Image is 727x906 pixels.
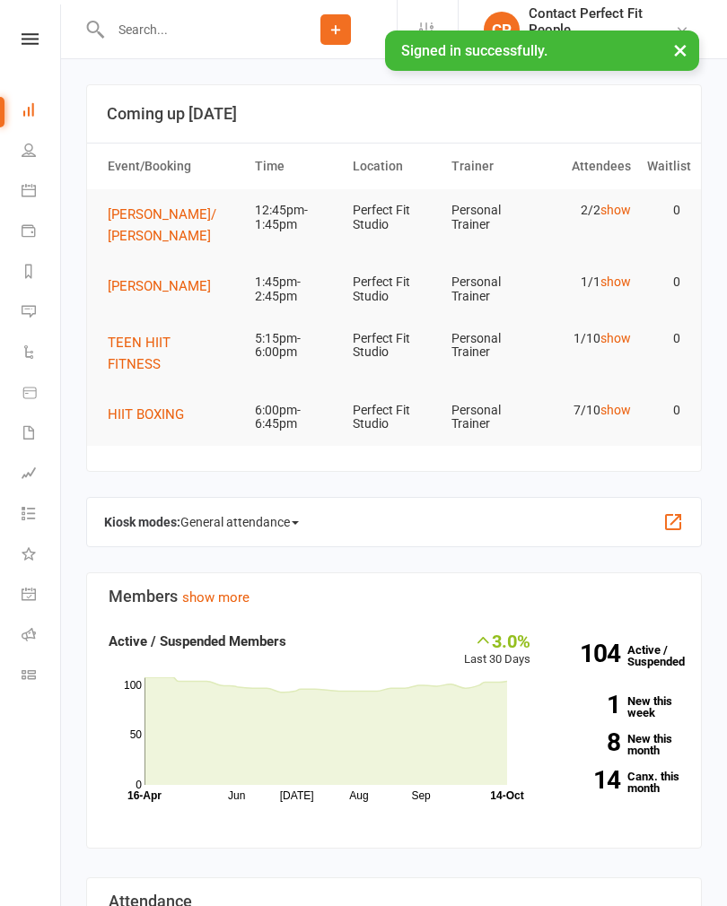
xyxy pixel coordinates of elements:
button: [PERSON_NAME] [108,275,223,297]
span: Signed in successfully. [401,42,547,59]
td: 7/10 [541,389,639,431]
div: CP [484,12,520,48]
strong: Active / Suspended Members [109,633,286,649]
span: TEEN HIIT FITNESS [108,335,171,372]
a: 104Active / Suspended [548,631,694,681]
td: 0 [639,261,688,303]
a: Payments [22,213,62,253]
a: Calendar [22,172,62,213]
h3: Members [109,588,679,605]
td: 1/1 [541,261,639,303]
a: show [600,331,631,345]
td: Perfect Fit Studio [345,318,442,374]
a: What's New [22,536,62,576]
td: Personal Trainer [443,318,541,374]
strong: 104 [557,641,620,666]
span: [PERSON_NAME] [108,278,211,294]
strong: 14 [557,768,620,792]
a: Dashboard [22,91,62,132]
td: Personal Trainer [443,261,541,318]
td: 0 [639,189,688,231]
td: Personal Trainer [443,189,541,246]
td: 1/10 [541,318,639,360]
span: General attendance [180,508,299,536]
a: 14Canx. this month [557,771,680,794]
a: 8New this month [557,733,680,756]
button: × [664,30,696,69]
button: TEEN HIIT FITNESS [108,332,239,375]
td: 2/2 [541,189,639,231]
button: HIIT BOXING [108,404,197,425]
th: Time [247,144,345,189]
a: show more [182,589,250,605]
div: Contact Perfect Fit People [529,5,675,38]
th: Trainer [443,144,541,189]
a: Reports [22,253,62,293]
td: 1:45pm-2:45pm [247,261,345,318]
span: HIIT BOXING [108,406,184,423]
th: Attendees [541,144,639,189]
th: Event/Booking [100,144,247,189]
td: 6:00pm-6:45pm [247,389,345,446]
div: 3.0% [464,631,530,650]
a: Product Sales [22,374,62,414]
td: 0 [639,389,688,431]
strong: Kiosk modes: [104,515,180,529]
a: Roll call kiosk mode [22,616,62,657]
td: 0 [639,318,688,360]
td: Perfect Fit Studio [345,389,442,446]
td: Perfect Fit Studio [345,189,442,246]
a: General attendance kiosk mode [22,576,62,616]
strong: 8 [557,730,620,754]
input: Search... [105,17,275,42]
td: 5:15pm-6:00pm [247,318,345,374]
a: Class kiosk mode [22,657,62,697]
span: [PERSON_NAME]/ [PERSON_NAME] [108,206,216,244]
td: Perfect Fit Studio [345,261,442,318]
td: Personal Trainer [443,389,541,446]
td: 12:45pm-1:45pm [247,189,345,246]
th: Waitlist [639,144,688,189]
div: Last 30 Days [464,631,530,669]
a: 1New this week [557,695,680,719]
th: Location [345,144,442,189]
a: show [600,203,631,217]
strong: 1 [557,693,620,717]
a: People [22,132,62,172]
a: Assessments [22,455,62,495]
a: show [600,403,631,417]
button: [PERSON_NAME]/ [PERSON_NAME] [108,204,239,247]
a: show [600,274,631,289]
h3: Coming up [DATE] [107,105,681,123]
